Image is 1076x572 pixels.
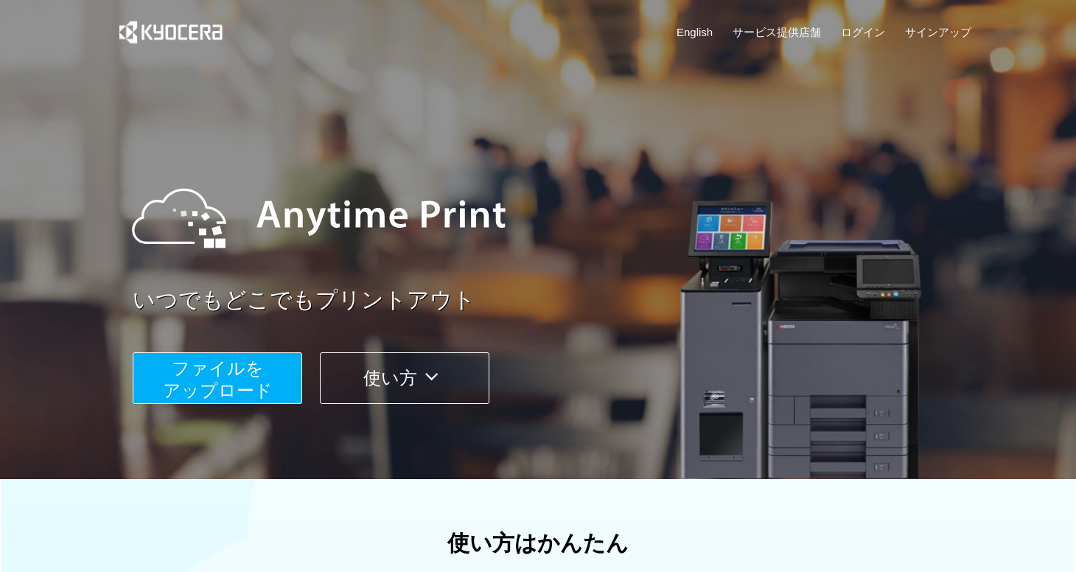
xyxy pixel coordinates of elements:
[841,24,885,40] a: ログイン
[163,358,273,400] span: ファイルを ​​アップロード
[733,24,821,40] a: サービス提供店舗
[320,352,489,404] button: 使い方
[133,285,980,316] a: いつでもどこでもプリントアウト
[905,24,971,40] a: サインアップ
[133,352,302,404] button: ファイルを​​アップロード
[677,24,713,40] a: English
